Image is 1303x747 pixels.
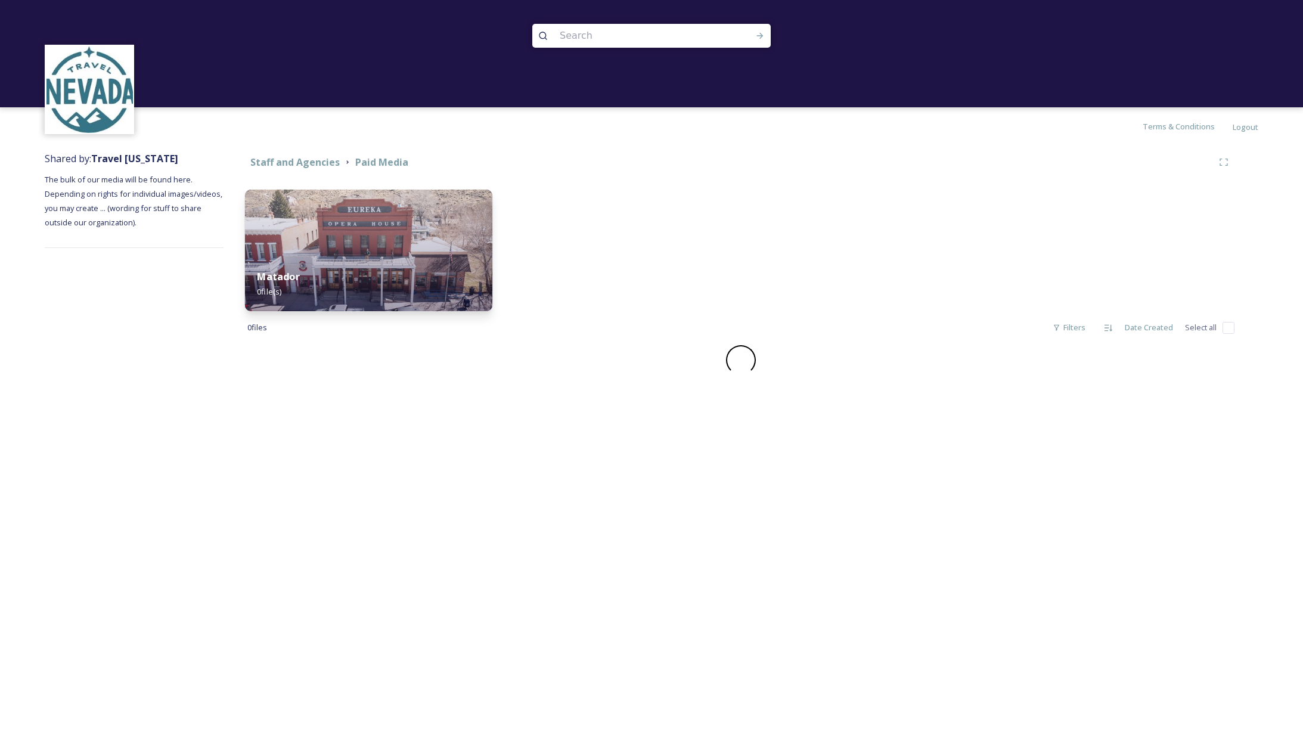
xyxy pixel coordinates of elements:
div: Filters [1047,316,1091,339]
strong: Paid Media [355,156,408,169]
div: Date Created [1119,316,1179,339]
strong: Travel [US_STATE] [91,152,178,165]
strong: Matador [257,270,299,283]
span: Terms & Conditions [1143,121,1215,132]
img: 31b67b8d-1e81-44e0-990e-1a46b647ad9c.jpg [245,190,492,311]
span: Select all [1185,322,1217,333]
a: Terms & Conditions [1143,119,1233,134]
strong: Staff and Agencies [250,156,340,169]
span: Logout [1233,122,1258,132]
span: Shared by: [45,152,178,165]
input: Search [554,23,717,49]
span: 0 file s [247,322,267,333]
span: The bulk of our media will be found here. Depending on rights for individual images/videos, you m... [45,174,224,228]
img: download.jpeg [46,47,133,133]
span: 0 file(s) [257,286,281,297]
